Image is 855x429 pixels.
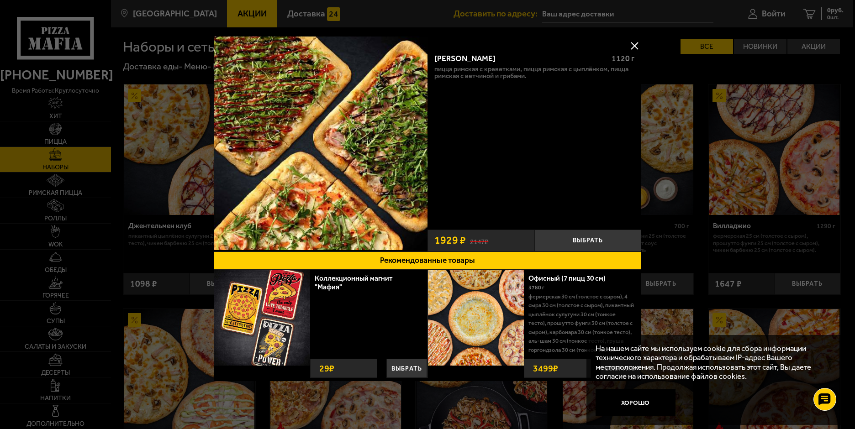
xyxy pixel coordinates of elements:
s: 2147 ₽ [470,236,488,245]
p: Пицца Римская с креветками, Пицца Римская с цыплёнком, Пицца Римская с ветчиной и грибами. [434,66,635,80]
p: На нашем сайте мы используем cookie для сбора информации технического характера и обрабатываем IP... [596,344,829,381]
p: Фермерская 30 см (толстое с сыром), 4 сыра 30 см (толстое с сыром), Пикантный цыплёнок сулугуни 3... [528,292,634,355]
span: 1120 г [612,54,634,63]
img: Мама Миа [214,37,427,250]
div: [PERSON_NAME] [434,54,604,63]
button: Выбрать [534,230,641,251]
a: Мама Миа [214,37,427,251]
button: Выбрать [386,359,427,378]
span: 1929 ₽ [434,235,466,246]
a: Офисный (7 пицц 30 см) [528,274,615,283]
button: Хорошо [596,389,676,416]
span: 3780 г [528,284,544,291]
strong: 3499 ₽ [531,359,560,377]
strong: 29 ₽ [317,359,337,377]
a: Коллекционный магнит "Мафия" [315,274,393,291]
button: Рекомендованные товары [214,251,641,270]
